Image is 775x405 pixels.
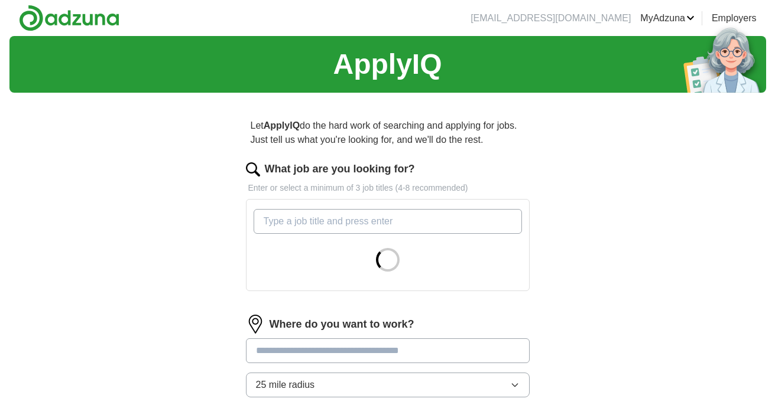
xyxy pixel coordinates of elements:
[265,161,415,177] label: What job are you looking for?
[254,209,522,234] input: Type a job title and press enter
[264,120,300,130] strong: ApplyIQ
[246,114,530,152] p: Let do the hard work of searching and applying for jobs. Just tell us what you're looking for, an...
[246,315,265,334] img: location.png
[246,182,530,194] p: Enter or select a minimum of 3 job titles (4-8 recommended)
[270,316,414,332] label: Where do you want to work?
[246,373,530,397] button: 25 mile radius
[333,43,442,86] h1: ApplyIQ
[246,162,260,177] img: search.png
[471,11,631,25] li: [EMAIL_ADDRESS][DOMAIN_NAME]
[256,378,315,392] span: 25 mile radius
[19,5,119,31] img: Adzuna logo
[712,11,757,25] a: Employers
[640,11,695,25] a: MyAdzuna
